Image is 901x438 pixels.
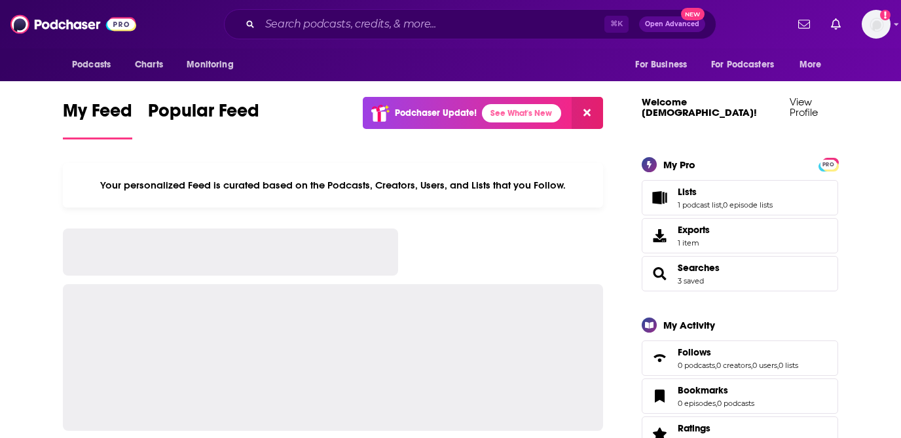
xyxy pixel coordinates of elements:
button: Show profile menu [862,10,891,39]
span: Exports [646,227,672,245]
span: Bookmarks [642,378,838,414]
span: Charts [135,56,163,74]
span: Logged in as riccas [862,10,891,39]
a: Welcome [DEMOGRAPHIC_DATA]! [642,96,757,119]
span: More [800,56,822,74]
span: 1 item [678,238,710,247]
div: My Activity [663,319,715,331]
span: Lists [642,180,838,215]
span: Follows [678,346,711,358]
div: My Pro [663,158,695,171]
a: View Profile [790,96,818,119]
a: Charts [126,52,171,77]
img: Podchaser - Follow, Share and Rate Podcasts [10,12,136,37]
a: Show notifications dropdown [793,13,815,35]
span: Popular Feed [148,100,259,130]
span: , [777,361,779,370]
span: , [715,361,716,370]
a: 0 lists [779,361,798,370]
button: open menu [626,52,703,77]
a: Searches [646,265,672,283]
span: , [722,200,723,210]
a: Ratings [678,422,754,434]
input: Search podcasts, credits, & more... [260,14,604,35]
a: 0 users [752,361,777,370]
button: open menu [703,52,793,77]
a: Bookmarks [646,387,672,405]
div: Search podcasts, credits, & more... [224,9,716,39]
span: My Feed [63,100,132,130]
span: New [681,8,705,20]
span: , [751,361,752,370]
a: Bookmarks [678,384,754,396]
a: PRO [820,158,836,168]
span: For Podcasters [711,56,774,74]
img: User Profile [862,10,891,39]
a: 1 podcast list [678,200,722,210]
a: Show notifications dropdown [826,13,846,35]
span: Open Advanced [645,21,699,27]
a: My Feed [63,100,132,139]
span: Podcasts [72,56,111,74]
span: Exports [678,224,710,236]
button: Open AdvancedNew [639,16,705,32]
a: Exports [642,218,838,253]
span: ⌘ K [604,16,629,33]
span: For Business [635,56,687,74]
svg: Add a profile image [880,10,891,20]
span: Ratings [678,422,710,434]
a: 0 creators [716,361,751,370]
span: Bookmarks [678,384,728,396]
a: 3 saved [678,276,704,285]
a: 0 podcasts [678,361,715,370]
span: Monitoring [187,56,233,74]
a: 0 episodes [678,399,716,408]
a: Follows [678,346,798,358]
button: open menu [177,52,250,77]
a: Searches [678,262,720,274]
a: See What's New [482,104,561,122]
a: Lists [678,186,773,198]
button: open menu [790,52,838,77]
a: Popular Feed [148,100,259,139]
span: PRO [820,160,836,170]
div: Your personalized Feed is curated based on the Podcasts, Creators, Users, and Lists that you Follow. [63,163,603,208]
span: Follows [642,340,838,376]
button: open menu [63,52,128,77]
a: Lists [646,189,672,207]
span: , [716,399,717,408]
a: Follows [646,349,672,367]
a: 0 episode lists [723,200,773,210]
a: 0 podcasts [717,399,754,408]
p: Podchaser Update! [395,107,477,119]
span: Searches [642,256,838,291]
span: Lists [678,186,697,198]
